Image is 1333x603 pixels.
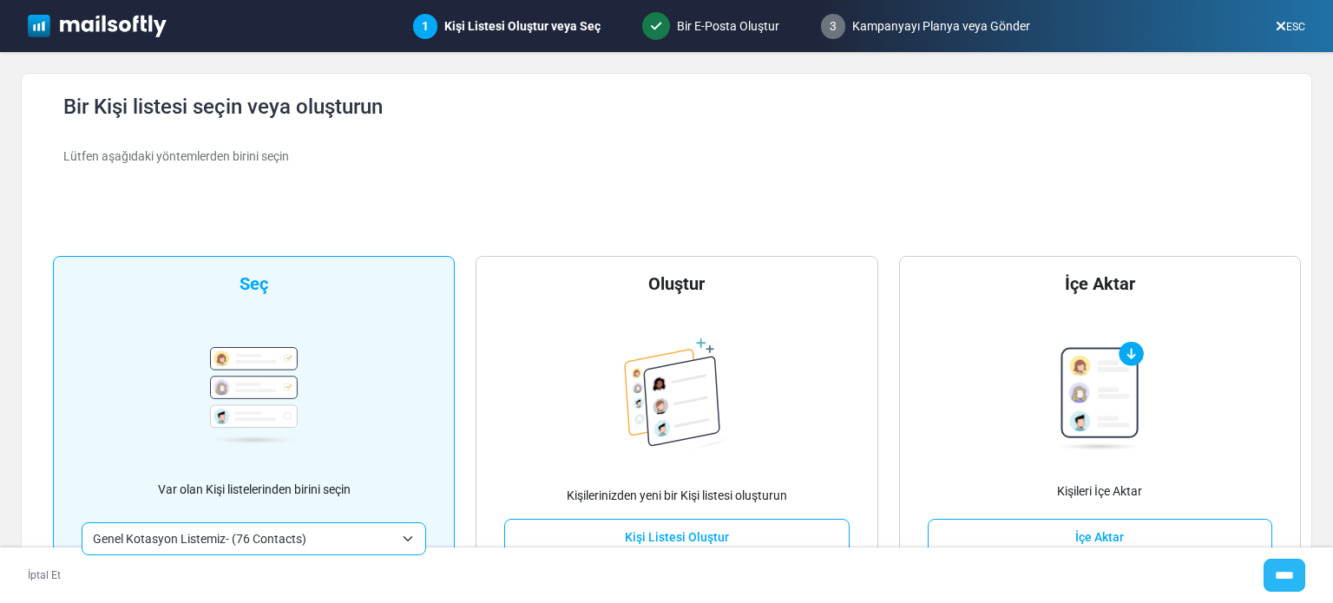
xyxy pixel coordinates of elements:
h4: Bir Kişi listesi seçin veya oluşturun [63,95,1290,120]
span: 3 [821,14,845,39]
p: Var olan Kişi listelerinden birini seçin [158,481,351,499]
p: Kişileri İçe Aktar [1057,482,1142,501]
div: İçe Aktar [1065,271,1135,297]
img: mailsoftly_white_logo.svg [28,15,167,37]
a: Kişi Listesi Oluştur [504,519,849,555]
div: Oluştur [648,271,705,297]
span: Genel Kotasyon Listemiz- (76 Contacts) [93,528,394,549]
div: Lütfen aşağıdaki yöntemlerden birini seçin [63,147,1290,166]
a: İptal Et [28,567,61,583]
div: Seç [240,271,268,297]
span: 1 [422,19,429,33]
a: ESC [1276,21,1305,33]
p: Kişilerinizden yeni bir Kişi listesi oluşturun [567,487,787,505]
a: İçe Aktar [928,519,1272,555]
span: Genel Kotasyon Listemiz- (76 Contacts) [82,522,426,555]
